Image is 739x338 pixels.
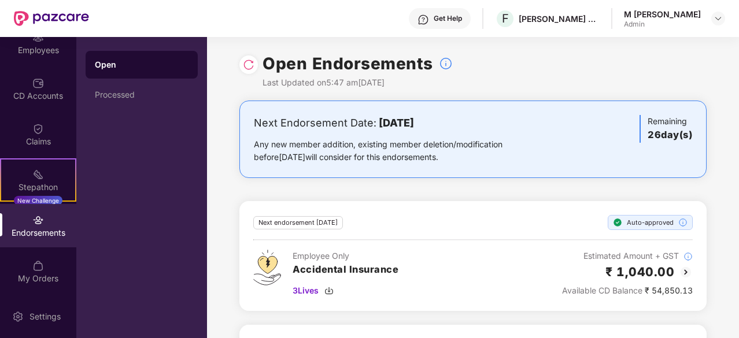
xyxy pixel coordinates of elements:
div: Settings [26,311,64,322]
div: [PERSON_NAME] & [PERSON_NAME] Labs Private Limited [519,13,600,24]
img: svg+xml;base64,PHN2ZyBpZD0iQ0RfQWNjb3VudHMiIGRhdGEtbmFtZT0iQ0QgQWNjb3VudHMiIHhtbG5zPSJodHRwOi8vd3... [32,77,44,89]
img: svg+xml;base64,PHN2ZyBpZD0iTXlfT3JkZXJzIiBkYXRhLW5hbWU9Ik15IE9yZGVycyIgeG1sbnM9Imh0dHA6Ly93d3cudz... [32,260,44,272]
div: New Challenge [14,196,62,205]
div: ₹ 54,850.13 [562,284,693,297]
img: svg+xml;base64,PHN2ZyBpZD0iRHJvcGRvd24tMzJ4MzIiIHhtbG5zPSJodHRwOi8vd3d3LnczLm9yZy8yMDAwL3N2ZyIgd2... [714,14,723,23]
div: Next endorsement [DATE] [253,216,343,229]
div: Auto-approved [608,215,693,230]
b: [DATE] [379,117,414,129]
img: svg+xml;base64,PHN2ZyBpZD0iSW5mb18tXzMyeDMyIiBkYXRhLW5hbWU9IkluZm8gLSAzMngzMiIgeG1sbnM9Imh0dHA6Ly... [683,252,693,261]
div: Open [95,59,189,70]
img: svg+xml;base64,PHN2ZyBpZD0iRW1wbG95ZWVzIiB4bWxucz0iaHR0cDovL3d3dy53My5vcmcvMjAwMC9zdmciIHdpZHRoPS... [32,32,44,43]
img: svg+xml;base64,PHN2ZyBpZD0iQmFjay0yMHgyMCIgeG1sbnM9Imh0dHA6Ly93d3cudzMub3JnLzIwMDAvc3ZnIiB3aWR0aD... [679,265,693,279]
h3: 26 day(s) [648,128,692,143]
img: svg+xml;base64,PHN2ZyBpZD0iU3RlcC1Eb25lLTE2eDE2IiB4bWxucz0iaHR0cDovL3d3dy53My5vcmcvMjAwMC9zdmciIH... [613,218,622,227]
h1: Open Endorsements [263,51,433,76]
img: svg+xml;base64,PHN2ZyBpZD0iU2V0dGluZy0yMHgyMCIgeG1sbnM9Imh0dHA6Ly93d3cudzMub3JnLzIwMDAvc3ZnIiB3aW... [12,311,24,322]
div: Remaining [640,115,692,143]
div: Stepathon [1,181,75,193]
div: M [PERSON_NAME] [624,9,701,20]
img: New Pazcare Logo [14,11,89,26]
div: Last Updated on 5:47 am[DATE] [263,76,453,89]
h3: Accidental Insurance [293,262,398,277]
div: Employee Only [293,250,398,262]
div: Get Help [434,14,462,23]
img: svg+xml;base64,PHN2ZyB4bWxucz0iaHR0cDovL3d3dy53My5vcmcvMjAwMC9zdmciIHdpZHRoPSIyMSIgaGVpZ2h0PSIyMC... [32,169,44,180]
span: Available CD Balance [562,285,642,295]
img: svg+xml;base64,PHN2ZyBpZD0iRG93bmxvYWQtMzJ4MzIiIHhtbG5zPSJodHRwOi8vd3d3LnczLm9yZy8yMDAwL3N2ZyIgd2... [324,286,334,295]
div: Estimated Amount + GST [562,250,693,262]
img: svg+xml;base64,PHN2ZyBpZD0iSW5mb18tXzMyeDMyIiBkYXRhLW5hbWU9IkluZm8gLSAzMngzMiIgeG1sbnM9Imh0dHA6Ly... [439,57,453,70]
span: F [502,12,509,25]
div: Next Endorsement Date: [254,115,539,131]
img: svg+xml;base64,PHN2ZyBpZD0iUmVsb2FkLTMyeDMyIiB4bWxucz0iaHR0cDovL3d3dy53My5vcmcvMjAwMC9zdmciIHdpZH... [243,59,254,70]
div: Any new member addition, existing member deletion/modification before [DATE] will consider for th... [254,138,539,164]
h2: ₹ 1,040.00 [605,262,674,281]
img: svg+xml;base64,PHN2ZyBpZD0iSGVscC0zMngzMiIgeG1sbnM9Imh0dHA6Ly93d3cudzMub3JnLzIwMDAvc3ZnIiB3aWR0aD... [417,14,429,25]
img: svg+xml;base64,PHN2ZyBpZD0iQ2xhaW0iIHhtbG5zPSJodHRwOi8vd3d3LnczLm9yZy8yMDAwL3N2ZyIgd2lkdGg9IjIwIi... [32,123,44,135]
div: Processed [95,90,189,99]
img: svg+xml;base64,PHN2ZyBpZD0iRW5kb3JzZW1lbnRzIiB4bWxucz0iaHR0cDovL3d3dy53My5vcmcvMjAwMC9zdmciIHdpZH... [32,214,44,226]
div: Admin [624,20,701,29]
img: svg+xml;base64,PHN2ZyBpZD0iSW5mb18tXzMyeDMyIiBkYXRhLW5hbWU9IkluZm8gLSAzMngzMiIgeG1sbnM9Imh0dHA6Ly... [678,218,688,227]
span: 3 Lives [293,284,319,297]
img: svg+xml;base64,PHN2ZyB4bWxucz0iaHR0cDovL3d3dy53My5vcmcvMjAwMC9zdmciIHdpZHRoPSI0OS4zMjEiIGhlaWdodD... [253,250,281,285]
